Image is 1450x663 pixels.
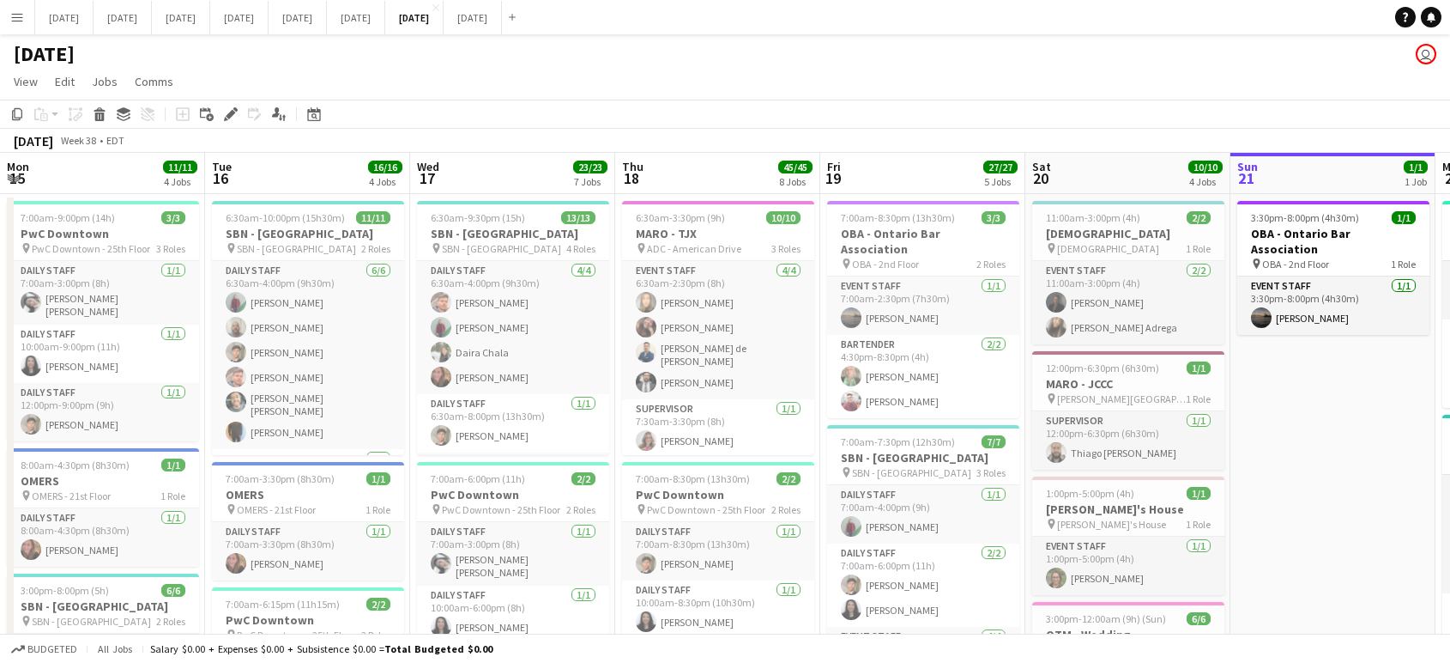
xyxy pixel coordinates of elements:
div: EDT [106,134,124,147]
span: 12:00pm-6:30pm (6h30m) [1046,362,1159,374]
span: 15 [4,168,29,188]
span: 2 Roles [771,503,801,516]
app-job-card: 7:00am-8:30pm (13h30m)3/3OBA - Ontario Bar Association OBA - 2nd Floor2 RolesEvent Staff1/17:00am... [827,201,1019,418]
div: 8 Jobs [779,175,812,188]
span: Sat [1032,159,1051,174]
app-job-card: 8:00am-4:30pm (8h30m)1/1OMERS OMERS - 21st Floor1 RoleDaily Staff1/18:00am-4:30pm (8h30m)[PERSON_... [7,448,199,567]
span: View [14,74,38,89]
app-card-role: Daily Staff4/46:30am-4:00pm (9h30m)[PERSON_NAME][PERSON_NAME]Daira Chala[PERSON_NAME] [417,261,609,394]
app-job-card: 7:00am-8:30pm (13h30m)2/2PwC Downtown PwC Downtown - 25th Floor2 RolesDaily Staff1/17:00am-8:30pm... [622,462,814,639]
button: [DATE] [327,1,385,34]
span: [DEMOGRAPHIC_DATA] [1057,242,1159,255]
h3: SBN - [GEOGRAPHIC_DATA] [417,226,609,241]
span: OBA - 2nd Floor [1262,258,1329,271]
span: 3 Roles [976,466,1006,479]
span: 1 Role [160,490,185,502]
app-job-card: 6:30am-9:30pm (15h)13/13SBN - [GEOGRAPHIC_DATA] SBN - [GEOGRAPHIC_DATA]4 RolesDaily Staff4/46:30a... [417,201,609,455]
app-card-role: Daily Staff1/16:30am-8:00pm (13h30m)[PERSON_NAME] [417,394,609,453]
div: 7 Jobs [574,175,607,188]
span: 7:00am-8:30pm (13h30m) [636,472,750,485]
app-card-role: Daily Staff1/18:00am-4:30pm (8h30m)[PERSON_NAME] [7,508,199,567]
h3: PwC Downtown [212,612,404,628]
h3: OMERS [7,473,199,489]
span: Budgeted [27,643,77,655]
app-card-role: Event Staff5/5 [212,449,404,612]
span: 1 Role [1186,392,1211,405]
button: [DATE] [152,1,210,34]
app-card-role: Daily Staff1/17:00am-4:00pm (9h)[PERSON_NAME] [827,485,1019,544]
span: 1/1 [1392,211,1416,224]
app-job-card: 7:00am-9:00pm (14h)3/3PwC Downtown PwC Downtown - 25th Floor3 RolesDaily Staff1/17:00am-3:00pm (8... [7,201,199,441]
span: PwC Downtown - 25th Floor [442,503,560,516]
h3: OMERS [212,487,404,502]
app-card-role: Event Staff1/13:30pm-8:00pm (4h30m)[PERSON_NAME] [1237,277,1429,335]
span: Jobs [92,74,118,89]
div: 4 Jobs [164,175,196,188]
app-card-role: Daily Staff1/112:00pm-9:00pm (9h)[PERSON_NAME] [7,383,199,441]
span: 11:00am-3:00pm (4h) [1046,211,1140,224]
button: [DATE] [35,1,94,34]
div: 1:00pm-5:00pm (4h)1/1[PERSON_NAME]'s House [PERSON_NAME]'s House1 RoleEvent Staff1/11:00pm-5:00pm... [1032,477,1224,595]
h3: OTM - Wedding [1032,627,1224,642]
span: 1 Role [366,503,390,516]
div: 12:00pm-6:30pm (6h30m)1/1MARO - JCCC [PERSON_NAME][GEOGRAPHIC_DATA]1 RoleSupervisor1/112:00pm-6:3... [1032,351,1224,470]
app-card-role: Event Staff1/11:00pm-5:00pm (4h)[PERSON_NAME] [1032,537,1224,595]
span: 1 Role [1186,518,1211,531]
span: 1/1 [366,472,390,485]
h3: PwC Downtown [7,226,199,241]
span: 7:00am-8:30pm (13h30m) [841,211,955,224]
a: Edit [48,70,82,93]
span: 1 Role [1391,258,1416,271]
span: ADC - American Drive [647,242,741,255]
span: PwC Downtown - 25th Floor [237,629,355,642]
span: Edit [55,74,75,89]
h3: PwC Downtown [622,487,814,502]
span: 2/2 [571,472,595,485]
span: Fri [827,159,841,174]
div: 4 Jobs [1189,175,1222,188]
div: 6:30am-3:30pm (9h)10/10MARO - TJX ADC - American Drive3 RolesEvent Staff4/46:30am-2:30pm (8h)[PER... [622,201,814,455]
h3: OBA - Ontario Bar Association [1237,226,1429,257]
span: [PERSON_NAME][GEOGRAPHIC_DATA] [1057,392,1186,405]
div: 11:00am-3:00pm (4h)2/2[DEMOGRAPHIC_DATA] [DEMOGRAPHIC_DATA]1 RoleEvent Staff2/211:00am-3:00pm (4h... [1032,201,1224,344]
app-card-role: Event Staff4/46:30am-2:30pm (8h)[PERSON_NAME][PERSON_NAME][PERSON_NAME] de [PERSON_NAME][PERSON_N... [622,261,814,399]
app-user-avatar: Jolanta Rokowski [1416,44,1436,64]
h3: SBN - [GEOGRAPHIC_DATA] [827,450,1019,465]
div: Salary $0.00 + Expenses $0.00 + Subsistence $0.00 = [150,642,492,655]
span: 2/2 [366,598,390,611]
app-card-role: Daily Staff1/17:00am-3:00pm (8h)[PERSON_NAME] [PERSON_NAME] [7,261,199,325]
span: 10/10 [766,211,801,224]
app-card-role: Daily Staff1/110:00am-8:30pm (10h30m)[PERSON_NAME] [622,581,814,639]
span: Tue [212,159,232,174]
span: 3/3 [982,211,1006,224]
span: 7:00am-7:30pm (12h30m) [841,435,955,448]
span: 11/11 [356,211,390,224]
button: [DATE] [269,1,327,34]
span: 1:00pm-5:00pm (4h) [1046,487,1134,500]
span: 2 Roles [361,629,390,642]
span: Comms [135,74,173,89]
span: 17 [414,168,439,188]
span: 20 [1030,168,1051,188]
span: OBA - 2nd Floor [852,258,919,271]
span: Mon [7,159,29,174]
a: Comms [128,70,180,93]
button: [DATE] [444,1,502,34]
h3: SBN - [GEOGRAPHIC_DATA] [7,599,199,614]
span: 3:00pm-12:00am (9h) (Sun) [1046,612,1166,625]
h3: [PERSON_NAME]'s House [1032,502,1224,517]
app-card-role: Daily Staff6/66:30am-4:00pm (9h30m)[PERSON_NAME][PERSON_NAME][PERSON_NAME][PERSON_NAME][PERSON_NA... [212,261,404,449]
app-card-role: Daily Staff2/27:00am-6:00pm (11h)[PERSON_NAME][PERSON_NAME] [827,544,1019,627]
span: Sun [1237,159,1258,174]
h3: [DEMOGRAPHIC_DATA] [1032,226,1224,241]
div: 3:30pm-8:00pm (4h30m)1/1OBA - Ontario Bar Association OBA - 2nd Floor1 RoleEvent Staff1/13:30pm-8... [1237,201,1429,335]
h1: [DATE] [14,41,75,67]
h3: MARO - JCCC [1032,376,1224,392]
div: 7:00am-6:00pm (11h)2/2PwC Downtown PwC Downtown - 25th Floor2 RolesDaily Staff1/17:00am-3:00pm (8... [417,462,609,644]
span: PwC Downtown - 25th Floor [32,242,150,255]
app-card-role: Daily Staff1/17:00am-3:00pm (8h)[PERSON_NAME] [PERSON_NAME] [417,522,609,586]
app-job-card: 7:00am-3:30pm (8h30m)1/1OMERS OMERS - 21st Floor1 RoleDaily Staff1/17:00am-3:30pm (8h30m)[PERSON_... [212,462,404,581]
